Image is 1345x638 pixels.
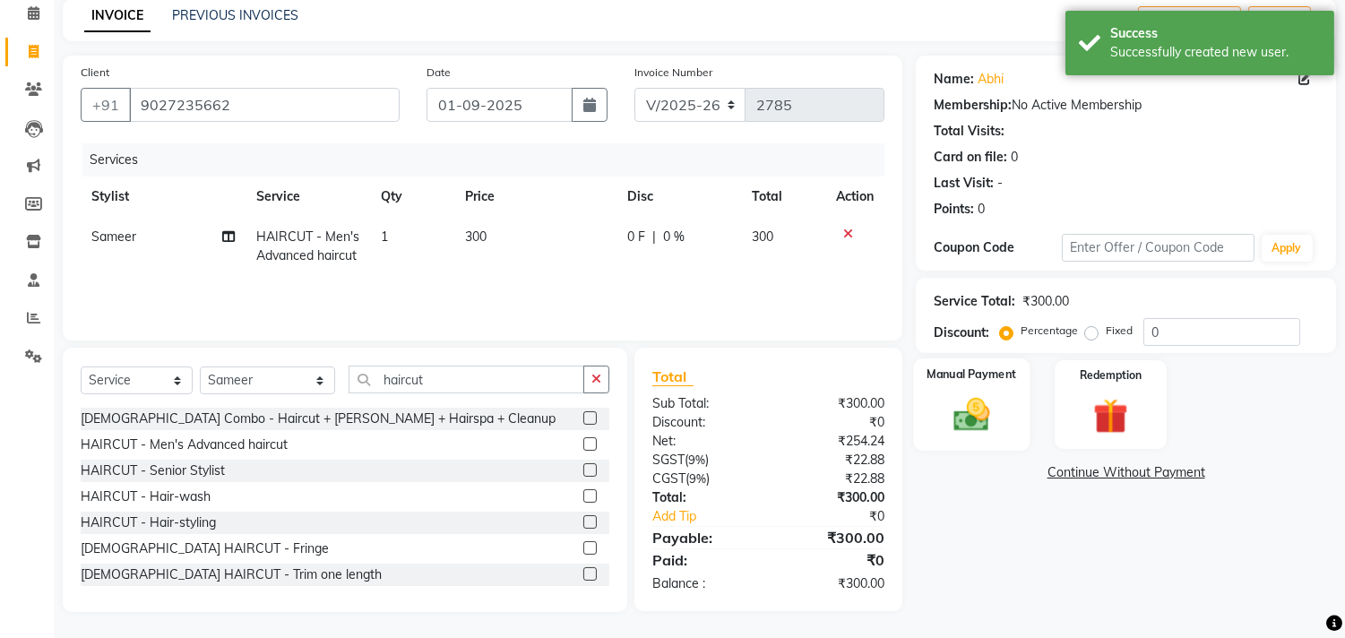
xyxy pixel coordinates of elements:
[769,470,899,488] div: ₹22.88
[1262,235,1313,262] button: Apply
[1248,6,1311,34] button: Save
[1011,148,1018,167] div: 0
[1022,292,1069,311] div: ₹300.00
[639,574,769,593] div: Balance :
[769,432,899,451] div: ₹254.24
[790,507,899,526] div: ₹0
[639,451,769,470] div: ( )
[741,177,826,217] th: Total
[652,452,685,468] span: SGST
[81,487,211,506] div: HAIRCUT - Hair-wash
[825,177,884,217] th: Action
[616,177,741,217] th: Disc
[652,228,656,246] span: |
[634,65,712,81] label: Invoice Number
[639,394,769,413] div: Sub Total:
[769,574,899,593] div: ₹300.00
[349,366,584,393] input: Search or Scan
[919,463,1332,482] a: Continue Without Payment
[639,527,769,548] div: Payable:
[943,394,1002,436] img: _cash.svg
[688,453,705,467] span: 9%
[769,549,899,571] div: ₹0
[639,470,769,488] div: ( )
[934,238,1062,257] div: Coupon Code
[934,200,974,219] div: Points:
[1062,234,1254,262] input: Enter Offer / Coupon Code
[82,143,898,177] div: Services
[752,228,773,245] span: 300
[81,539,329,558] div: [DEMOGRAPHIC_DATA] HAIRCUT - Fringe
[934,323,989,342] div: Discount:
[663,228,685,246] span: 0 %
[639,549,769,571] div: Paid:
[465,228,487,245] span: 300
[1021,323,1078,339] label: Percentage
[769,527,899,548] div: ₹300.00
[81,513,216,532] div: HAIRCUT - Hair-styling
[978,70,1004,89] a: Abhi
[639,507,790,526] a: Add Tip
[769,488,899,507] div: ₹300.00
[427,65,451,81] label: Date
[934,70,974,89] div: Name:
[934,292,1015,311] div: Service Total:
[652,470,685,487] span: CGST
[246,177,371,217] th: Service
[934,174,994,193] div: Last Visit:
[1082,394,1139,438] img: _gift.svg
[1110,43,1321,62] div: Successfully created new user.
[639,413,769,432] div: Discount:
[81,435,288,454] div: HAIRCUT - Men's Advanced haircut
[934,96,1318,115] div: No Active Membership
[769,394,899,413] div: ₹300.00
[769,451,899,470] div: ₹22.88
[639,488,769,507] div: Total:
[81,410,556,428] div: [DEMOGRAPHIC_DATA] Combo - Haircut + [PERSON_NAME] + Hairspa + Cleanup
[370,177,453,217] th: Qty
[1080,367,1142,384] label: Redemption
[997,174,1003,193] div: -
[934,122,1004,141] div: Total Visits:
[927,366,1017,383] label: Manual Payment
[1110,24,1321,43] div: Success
[934,148,1007,167] div: Card on file:
[454,177,616,217] th: Price
[627,228,645,246] span: 0 F
[639,432,769,451] div: Net:
[81,461,225,480] div: HAIRCUT - Senior Stylist
[172,7,298,23] a: PREVIOUS INVOICES
[81,565,382,584] div: [DEMOGRAPHIC_DATA] HAIRCUT - Trim one length
[769,413,899,432] div: ₹0
[129,88,400,122] input: Search by Name/Mobile/Email/Code
[381,228,388,245] span: 1
[81,177,246,217] th: Stylist
[81,65,109,81] label: Client
[256,228,359,263] span: HAIRCUT - Men's Advanced haircut
[934,96,1012,115] div: Membership:
[652,367,694,386] span: Total
[689,471,706,486] span: 9%
[978,200,985,219] div: 0
[1106,323,1133,339] label: Fixed
[1138,6,1241,34] button: Create New
[91,228,136,245] span: Sameer
[81,88,131,122] button: +91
